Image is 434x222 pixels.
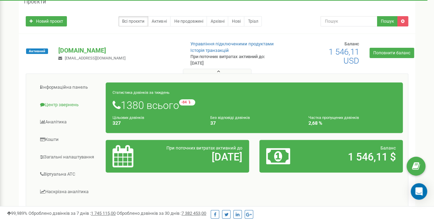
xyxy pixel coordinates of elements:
span: Баланс [380,145,396,151]
h4: 327 [113,121,200,126]
button: Пошук [377,16,398,26]
small: Без відповіді дзвінків [210,115,250,120]
span: Оброблено дзвінків за 7 днів : [28,211,116,216]
a: Аналiтика [31,114,106,131]
small: Статистика дзвінків за тиждень [113,90,169,95]
a: Не продовжені [170,16,207,26]
a: Кошти [31,131,106,148]
small: -84 [179,99,195,106]
a: Всі проєкти [118,16,148,26]
a: Наскрізна аналітика [31,184,106,200]
a: Загальні налаштування [31,149,106,166]
a: Нові [228,16,244,26]
div: Open Intercom Messenger [411,183,427,200]
a: Новий проєкт [26,16,67,26]
small: Цільових дзвінків [113,115,144,120]
a: Історія транзакцій [190,48,229,53]
span: Баланс [344,41,359,46]
a: Колбек [31,201,106,218]
a: Активні [148,16,171,26]
a: Архівні [207,16,228,26]
h4: 2,68 % [308,121,396,126]
h2: 1 546,11 $ [313,151,396,163]
span: Активний [26,48,48,54]
u: 1 745 115,00 [91,211,116,216]
h2: [DATE] [159,151,242,163]
span: Оброблено дзвінків за 30 днів : [117,211,206,216]
span: 1 546,11 USD [329,47,359,66]
h1: 1380 всього [113,99,396,111]
a: Центр звернень [31,97,106,113]
span: [EMAIL_ADDRESS][DOMAIN_NAME] [65,56,125,60]
span: 99,989% [7,211,27,216]
a: Віртуальна АТС [31,166,106,183]
u: 7 382 453,00 [181,211,206,216]
p: [DOMAIN_NAME] [58,46,179,55]
a: Тріал [244,16,262,26]
small: Частка пропущених дзвінків [308,115,359,120]
a: Управління підключеними продуктами [190,41,274,46]
span: При поточних витратах активний до [166,145,242,151]
input: Пошук [320,16,377,26]
p: При поточних витратах активний до: [DATE] [190,54,278,66]
a: Поповнити баланс [370,48,414,58]
h4: 37 [210,121,298,126]
a: Інформаційна панель [31,79,106,96]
